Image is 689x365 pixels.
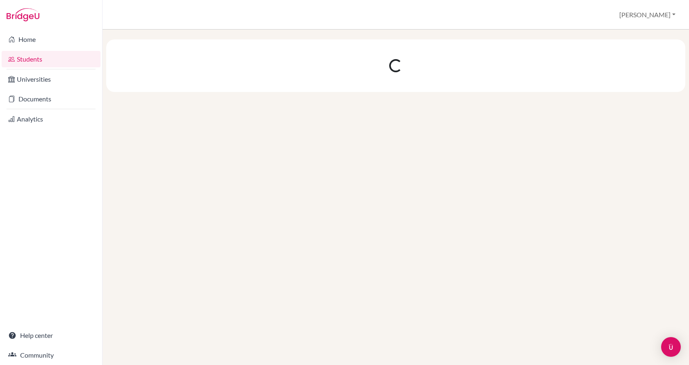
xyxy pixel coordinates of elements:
img: Bridge-U [7,8,39,21]
a: Home [2,31,100,48]
a: Documents [2,91,100,107]
a: Community [2,347,100,363]
a: Students [2,51,100,67]
a: Universities [2,71,100,87]
a: Analytics [2,111,100,127]
a: Help center [2,327,100,344]
button: [PERSON_NAME] [616,7,679,23]
div: Open Intercom Messenger [661,337,681,357]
